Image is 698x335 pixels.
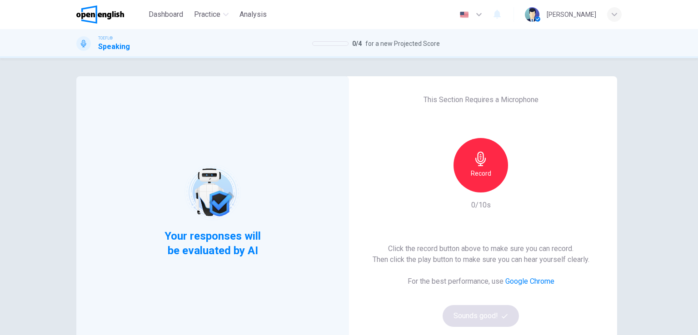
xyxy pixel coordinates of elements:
[408,276,554,287] h6: For the best performance, use
[98,35,113,41] span: TOEFL®
[236,6,270,23] button: Analysis
[239,9,267,20] span: Analysis
[424,94,538,105] h6: This Section Requires a Microphone
[76,5,145,24] a: OpenEnglish logo
[505,277,554,286] a: Google Chrome
[352,38,362,49] span: 0 / 4
[525,7,539,22] img: Profile picture
[98,41,130,52] h1: Speaking
[149,9,183,20] span: Dashboard
[158,229,268,258] span: Your responses will be evaluated by AI
[373,243,589,265] h6: Click the record button above to make sure you can record. Then click the play button to make sur...
[190,6,232,23] button: Practice
[459,11,470,18] img: en
[547,9,596,20] div: [PERSON_NAME]
[145,6,187,23] button: Dashboard
[471,168,491,179] h6: Record
[194,9,220,20] span: Practice
[471,200,491,211] h6: 0/10s
[184,163,241,221] img: robot icon
[365,38,440,49] span: for a new Projected Score
[454,138,508,192] button: Record
[76,5,124,24] img: OpenEnglish logo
